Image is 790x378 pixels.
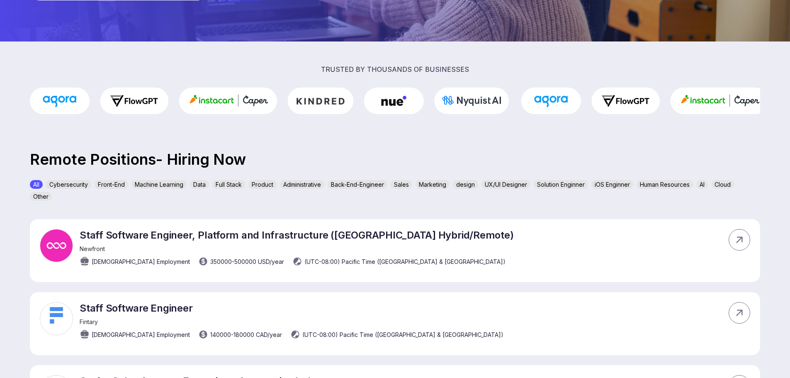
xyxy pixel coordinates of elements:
div: Solution Enginner [534,180,588,189]
div: Cloud [711,180,734,189]
div: Marketing [416,180,450,189]
div: Other [30,192,52,201]
span: [DEMOGRAPHIC_DATA] Employment [92,257,190,266]
div: Product [248,180,277,189]
div: iOS Enginner [591,180,633,189]
div: Back-End-Engineer [328,180,387,189]
span: (UTC-08:00) Pacific Time ([GEOGRAPHIC_DATA] & [GEOGRAPHIC_DATA]) [302,330,503,339]
div: Administrative [280,180,324,189]
span: Newfront [80,245,105,252]
p: Staff Software Engineer, Platform and Infrastructure ([GEOGRAPHIC_DATA] Hybrid/Remote) [80,229,513,241]
div: Front-End [95,180,128,189]
span: Fintary [80,318,98,325]
div: Machine Learning [131,180,187,189]
span: 140000 - 180000 CAD /year [210,330,282,339]
div: Cybersecurity [46,180,91,189]
span: [DEMOGRAPHIC_DATA] Employment [92,330,190,339]
div: Full Stack [212,180,245,189]
div: Human Resources [637,180,693,189]
div: Data [190,180,209,189]
span: 350000 - 500000 USD /year [210,257,284,266]
div: design [453,180,478,189]
div: All [30,180,43,189]
div: AI [696,180,708,189]
p: Staff Software Engineer [80,302,503,314]
span: (UTC-08:00) Pacific Time ([GEOGRAPHIC_DATA] & [GEOGRAPHIC_DATA]) [304,257,506,266]
div: Sales [391,180,412,189]
div: UX/UI Designer [481,180,530,189]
